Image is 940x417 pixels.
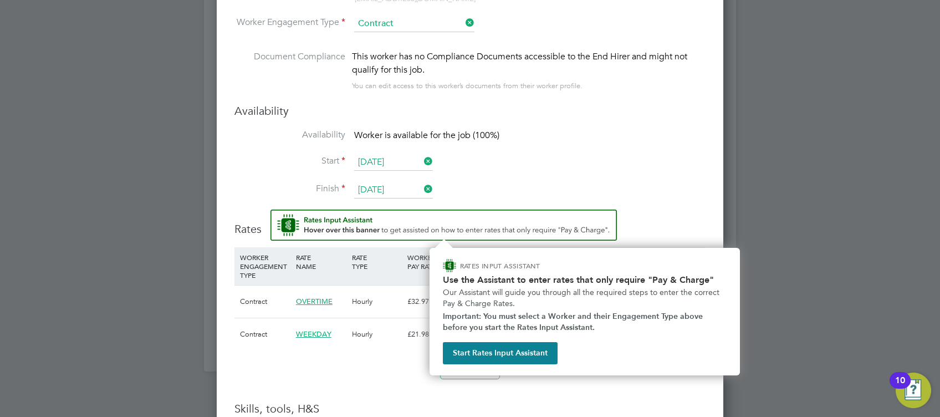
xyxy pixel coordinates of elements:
[352,79,583,93] div: You can edit access to this worker’s documents from their worker profile.
[270,210,617,241] button: Rate Assistant
[895,380,905,395] div: 10
[352,50,706,77] div: This worker has no Compliance Documents accessible to the End Hirer and might not qualify for thi...
[234,183,345,195] label: Finish
[349,318,405,350] div: Hourly
[405,247,461,276] div: WORKER PAY RATE
[234,401,706,416] h3: Skills, tools, H&S
[237,286,293,318] div: Contract
[354,130,499,141] span: Worker is available for the job (100%)
[405,318,461,350] div: £21.98
[234,17,345,28] label: Worker Engagement Type
[293,247,349,276] div: RATE NAME
[629,247,666,285] div: AGENCY CHARGE RATE
[573,247,629,276] div: AGENCY MARKUP
[443,342,558,364] button: Start Rates Input Assistant
[349,247,405,276] div: RATE TYPE
[443,259,456,272] img: ENGAGE Assistant Icon
[354,154,433,171] input: Select one
[460,261,599,271] p: RATES INPUT ASSISTANT
[443,312,705,332] strong: Important: You must select a Worker and their Engagement Type above before you start the Rates In...
[443,274,727,285] h2: Use the Assistant to enter rates that only require "Pay & Charge"
[896,373,931,408] button: Open Resource Center, 10 new notifications
[405,286,461,318] div: £32.97
[443,287,727,309] p: Our Assistant will guide you through all the required steps to enter the correct Pay & Charge Rates.
[234,155,345,167] label: Start
[234,210,706,236] h3: Rates
[234,50,345,90] label: Document Compliance
[234,104,706,118] h3: Availability
[349,286,405,318] div: Hourly
[237,318,293,350] div: Contract
[354,182,433,199] input: Select one
[517,247,573,276] div: EMPLOYER COST
[296,329,331,339] span: WEEKDAY
[234,129,345,141] label: Availability
[430,248,740,375] div: How to input Rates that only require Pay & Charge
[237,247,293,285] div: WORKER ENGAGEMENT TYPE
[461,247,517,276] div: HOLIDAY PAY
[296,297,333,306] span: OVERTIME
[354,16,474,32] input: Select one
